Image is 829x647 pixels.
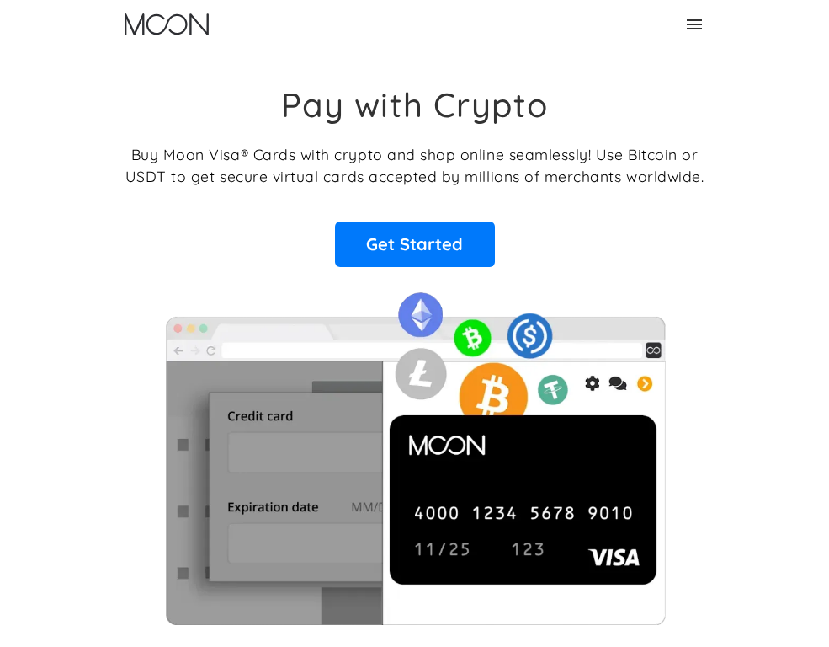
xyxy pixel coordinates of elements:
a: home [125,13,209,35]
img: Moon Logo [125,13,209,35]
img: Moon Cards let you spend your crypto anywhere Visa is accepted. [125,281,704,624]
p: Buy Moon Visa® Cards with crypto and shop online seamlessly! Use Bitcoin or USDT to get secure vi... [125,143,704,188]
h1: Pay with Crypto [281,84,549,125]
a: Get Started [335,222,495,267]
